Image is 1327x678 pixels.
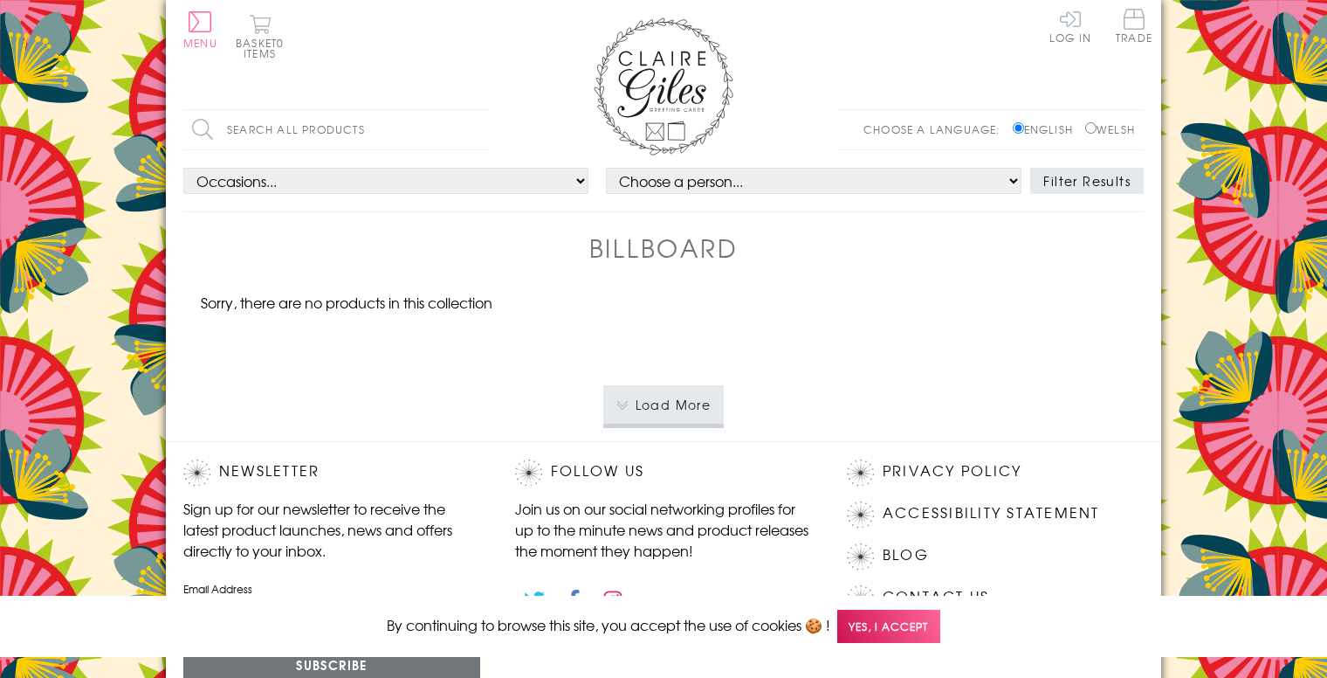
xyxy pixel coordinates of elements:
[244,35,284,61] span: 0 items
[183,110,489,149] input: Search all products
[1116,9,1152,43] span: Trade
[515,460,812,486] h2: Follow Us
[1085,121,1135,137] label: Welsh
[883,502,1100,525] a: Accessibility Statement
[837,610,940,644] span: Yes, I accept
[1049,9,1091,43] a: Log In
[594,17,733,156] img: Claire Giles Greetings Cards
[603,385,725,424] button: Load More
[183,460,480,486] h2: Newsletter
[236,14,284,59] button: Basket0 items
[1085,122,1097,134] input: Welsh
[883,585,989,609] a: Contact Us
[589,230,739,266] h1: Billboard
[183,292,510,313] p: Sorry, there are no products in this collection
[471,110,489,149] input: Search
[183,35,217,51] span: Menu
[883,460,1021,483] a: Privacy Policy
[183,498,480,561] p: Sign up for our newsletter to receive the latest product launches, news and offers directly to yo...
[1013,121,1082,137] label: English
[883,543,929,567] a: Blog
[1013,122,1024,134] input: English
[515,498,812,561] p: Join us on our social networking profiles for up to the minute news and product releases the mome...
[183,11,217,48] button: Menu
[863,121,1009,137] p: Choose a language:
[1030,168,1144,194] button: Filter Results
[183,581,480,597] label: Email Address
[1116,9,1152,46] a: Trade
